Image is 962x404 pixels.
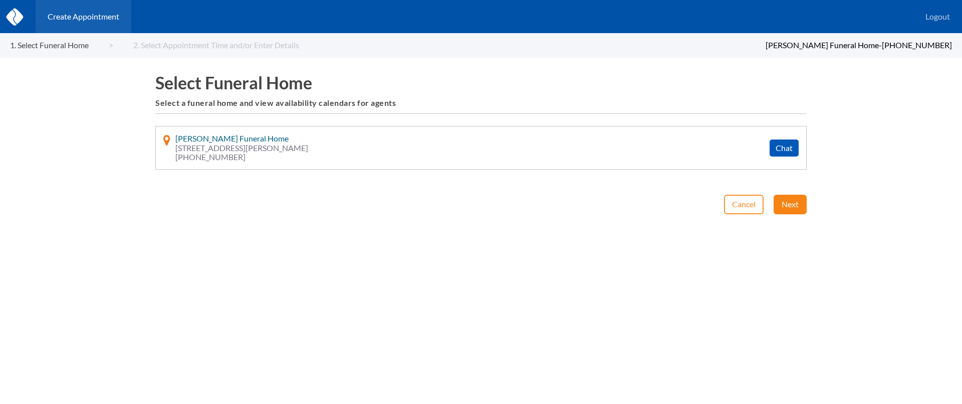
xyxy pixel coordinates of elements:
[774,195,807,214] button: Next
[770,140,799,157] button: Chat
[175,153,308,162] span: [PHONE_NUMBER]
[175,144,308,153] span: [STREET_ADDRESS][PERSON_NAME]
[155,73,807,92] h1: Select Funeral Home
[766,40,882,50] span: [PERSON_NAME] Funeral Home -
[175,133,289,143] span: [PERSON_NAME] Funeral Home
[724,195,764,214] button: Cancel
[155,98,807,107] h6: Select a funeral home and view availability calendars for agents
[882,40,952,50] span: [PHONE_NUMBER]
[10,41,113,50] a: 1. Select Funeral Home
